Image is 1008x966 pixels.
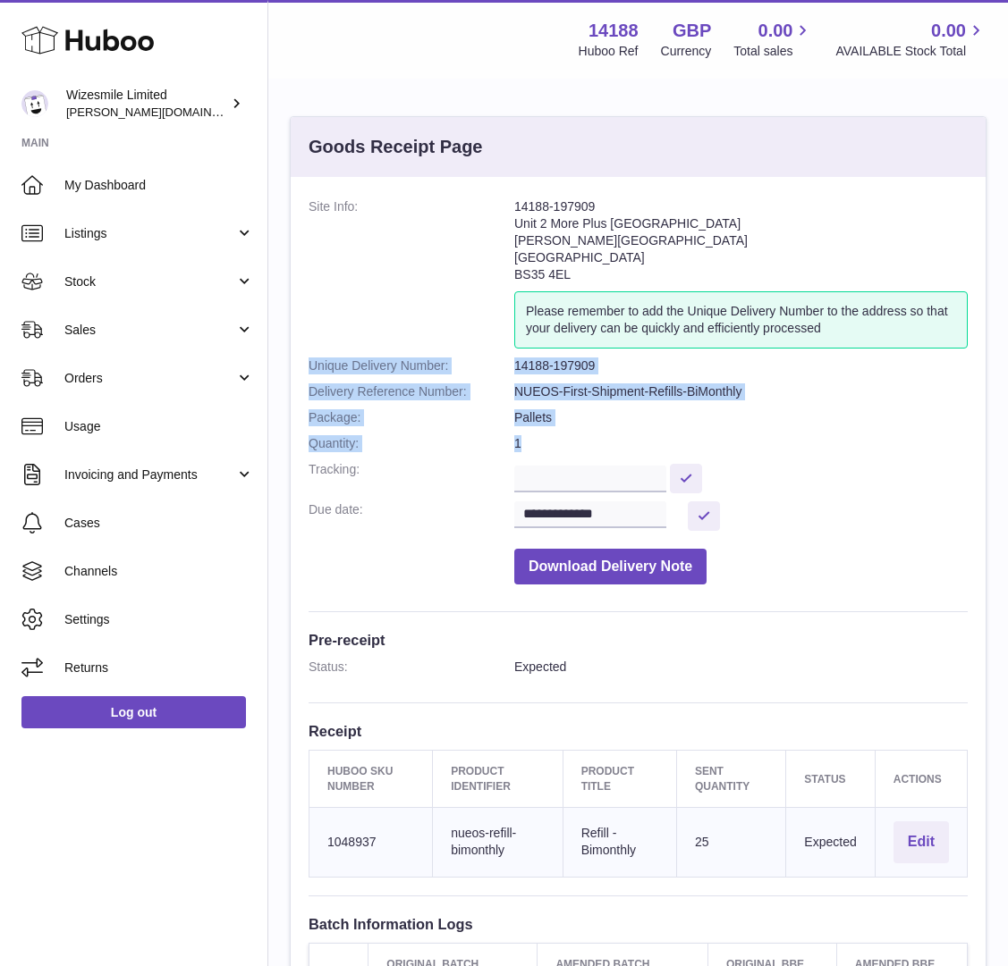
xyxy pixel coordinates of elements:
[758,19,793,43] span: 0.00
[66,87,227,121] div: Wizesmile Limited
[64,370,235,387] span: Orders
[309,630,968,650] h3: Pre-receipt
[931,19,966,43] span: 0.00
[309,659,514,676] dt: Status:
[676,807,785,877] td: 25
[894,821,949,863] button: Edit
[64,322,235,339] span: Sales
[309,807,433,877] td: 1048937
[661,43,712,60] div: Currency
[309,751,433,807] th: Huboo SKU Number
[64,225,235,242] span: Listings
[21,90,48,117] img: adrian.land@nueos.com
[309,435,514,452] dt: Quantity:
[875,751,967,807] th: Actions
[514,659,968,676] dd: Expected
[64,177,254,194] span: My Dashboard
[309,721,968,741] h3: Receipt
[673,19,711,43] strong: GBP
[514,435,968,452] dd: 1
[676,751,785,807] th: Sent Quantity
[514,291,968,349] div: Please remember to add the Unique Delivery Number to the address so that your delivery can be qui...
[514,549,707,585] button: Download Delivery Note
[514,409,968,426] dd: Pallets
[309,501,514,531] dt: Due date:
[66,105,452,119] span: [PERSON_NAME][DOMAIN_NAME][EMAIL_ADDRESS][DOMAIN_NAME]
[64,611,254,628] span: Settings
[733,19,813,60] a: 0.00 Total sales
[514,357,968,374] dd: 14188-197909
[309,135,483,159] h3: Goods Receipt Page
[786,807,875,877] td: Expected
[309,409,514,426] dt: Package:
[563,807,676,877] td: Refill - Bimonthly
[835,43,987,60] span: AVAILABLE Stock Total
[563,751,676,807] th: Product title
[589,19,639,43] strong: 14188
[309,198,514,349] dt: Site Info:
[309,357,514,374] dt: Unique Delivery Number:
[835,19,987,60] a: 0.00 AVAILABLE Stock Total
[309,383,514,400] dt: Delivery Reference Number:
[433,807,563,877] td: nueos-refill-bimonthly
[786,751,875,807] th: Status
[64,659,254,676] span: Returns
[733,43,813,60] span: Total sales
[64,515,254,532] span: Cases
[514,383,968,400] dd: NUEOS-First-Shipment-Refills-BiMonthly
[21,696,246,728] a: Log out
[309,461,514,492] dt: Tracking:
[64,563,254,580] span: Channels
[514,198,968,291] address: 14188-197909 Unit 2 More Plus [GEOGRAPHIC_DATA] [PERSON_NAME][GEOGRAPHIC_DATA] [GEOGRAPHIC_DATA] ...
[579,43,639,60] div: Huboo Ref
[64,418,254,435] span: Usage
[64,273,235,290] span: Stock
[64,466,235,483] span: Invoicing and Payments
[433,751,563,807] th: Product Identifier
[309,914,968,934] h3: Batch Information Logs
